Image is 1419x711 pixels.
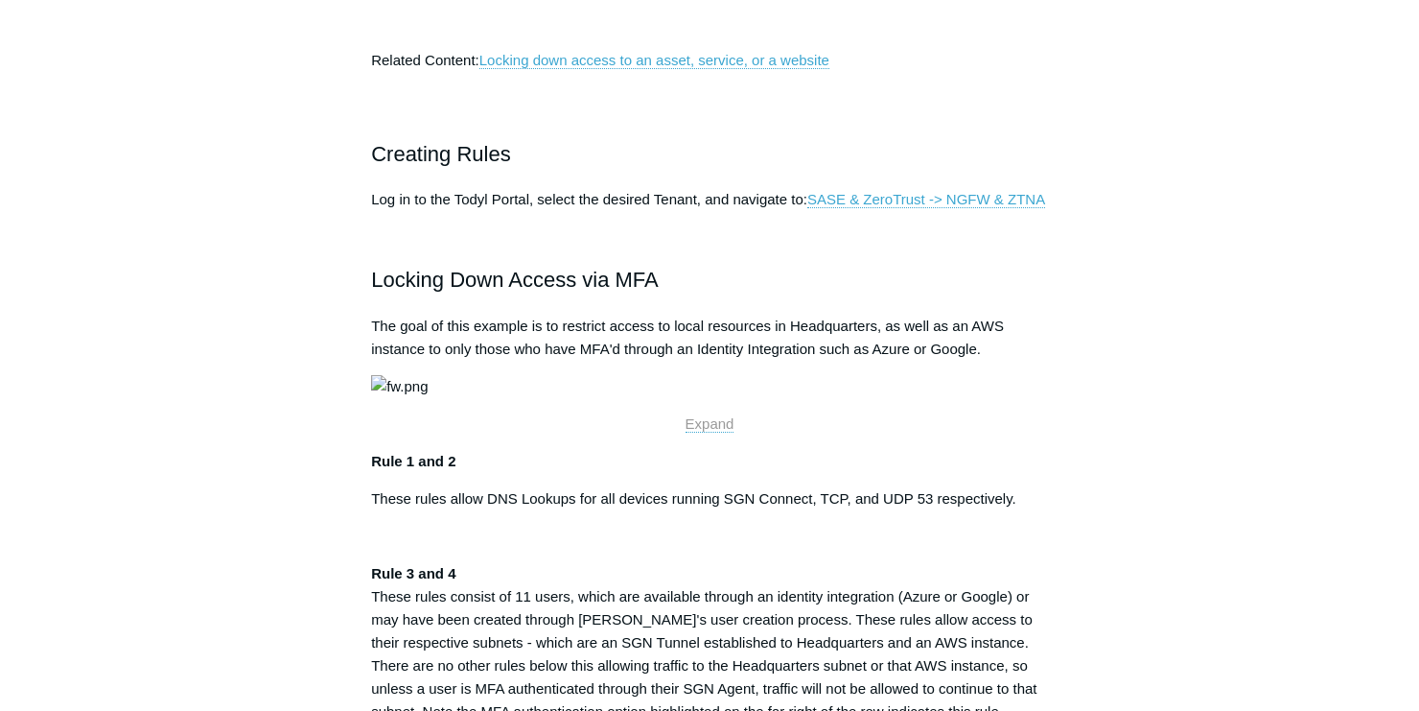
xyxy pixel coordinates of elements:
[686,415,734,433] a: Expand
[371,188,1048,211] p: Log in to the Todyl Portal, select the desired Tenant, and navigate to:
[371,49,1048,72] p: Related Content:
[479,52,829,69] a: Locking down access to an asset, service, or a website
[371,315,1048,361] p: The goal of this example is to restrict access to local resources in Headquarters, as well as an ...
[371,565,455,581] strong: Rule 3 and 4
[807,191,1045,208] a: SASE & ZeroTrust -> NGFW & ZTNA
[371,487,1048,510] p: These rules allow DNS Lookups for all devices running SGN Connect, TCP, and UDP 53 respectively.
[371,453,455,469] strong: Rule 1 and 2
[686,415,734,432] span: Expand
[371,375,428,398] img: fw.png
[371,263,1048,296] h2: Locking Down Access via MFA
[371,137,1048,171] h2: Creating Rules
